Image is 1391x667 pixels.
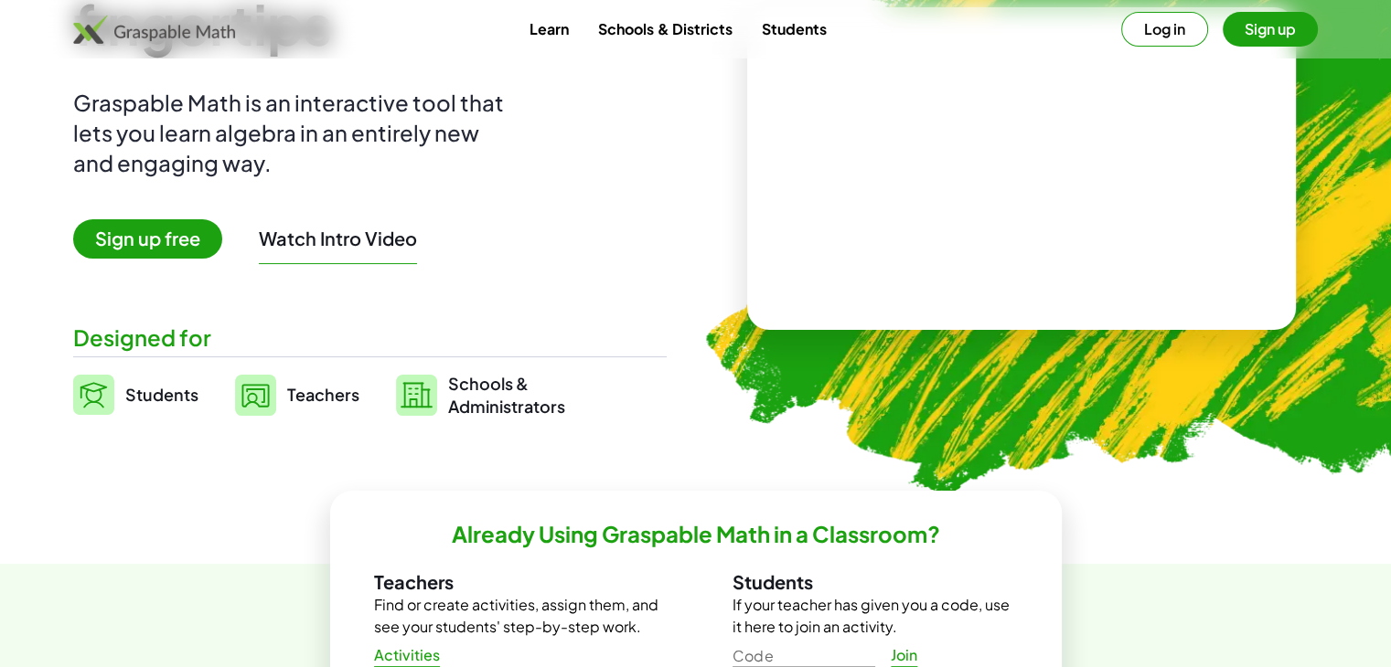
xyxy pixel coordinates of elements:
span: Schools & Administrators [448,372,565,418]
h2: Already Using Graspable Math in a Classroom? [452,520,940,548]
span: Activities [374,646,441,665]
video: What is this? This is dynamic math notation. Dynamic math notation plays a central role in how Gr... [884,101,1159,238]
button: Log in [1121,12,1208,47]
a: Learn [515,12,583,46]
h3: Students [733,570,1018,594]
span: Students [125,384,198,405]
a: Students [73,372,198,418]
img: svg%3e [396,375,437,416]
div: Graspable Math is an interactive tool that lets you learn algebra in an entirely new and engaging... [73,88,512,178]
a: Schools & Districts [583,12,746,46]
button: Sign up [1223,12,1318,47]
div: Designed for [73,323,667,353]
a: Teachers [235,372,359,418]
span: Join [891,646,918,665]
img: svg%3e [73,375,114,415]
p: If your teacher has given you a code, use it here to join an activity. [733,594,1018,638]
span: Teachers [287,384,359,405]
a: Students [746,12,840,46]
span: Sign up free [73,219,222,259]
a: Schools &Administrators [396,372,565,418]
img: svg%3e [235,375,276,416]
button: Watch Intro Video [259,227,417,250]
p: Find or create activities, assign them, and see your students' step-by-step work. [374,594,659,638]
h3: Teachers [374,570,659,594]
